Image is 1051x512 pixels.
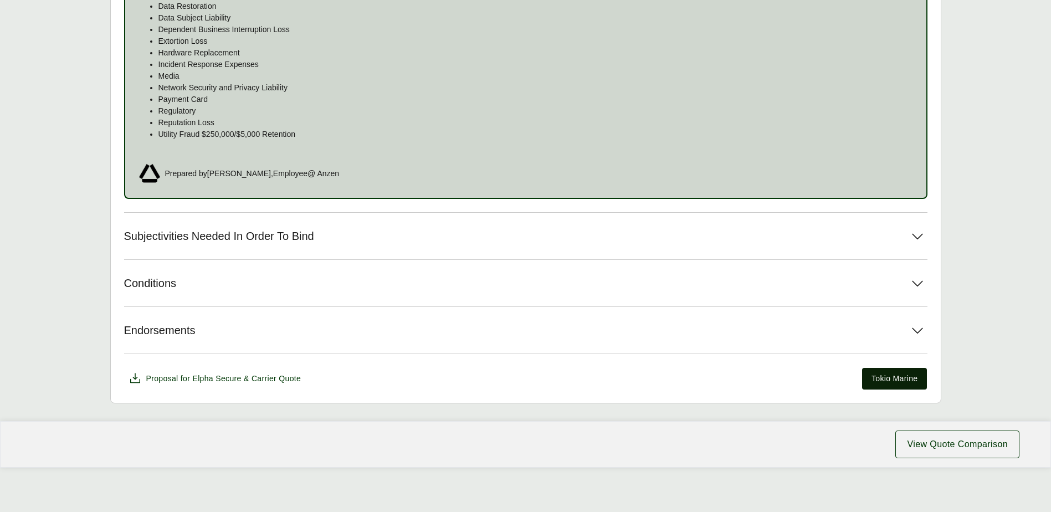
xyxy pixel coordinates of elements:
[158,105,913,117] p: Regulatory
[124,367,306,390] button: Proposal for Elpha Secure & Carrier Quote
[158,82,913,94] p: Network Security and Privacy Liability
[158,94,913,105] p: Payment Card
[871,373,918,385] span: Tokio Marine
[124,324,196,337] span: Endorsements
[165,168,340,180] span: Prepared by [PERSON_NAME] , Employee @ Anzen
[244,374,301,383] span: & Carrier Quote
[146,373,301,385] span: Proposal for
[158,24,913,35] p: Dependent Business Interruption Loss
[158,59,913,70] p: Incident Response Expenses
[158,1,913,12] p: Data Restoration
[158,129,913,140] p: Utility Fraud $250,000/$5,000 Retention
[192,374,241,383] span: Elpha Secure
[907,438,1008,451] span: View Quote Comparison
[158,47,913,59] p: Hardware Replacement
[124,307,927,354] button: Endorsements
[124,260,927,306] button: Conditions
[862,368,927,390] button: Tokio Marine
[124,277,177,290] span: Conditions
[158,117,913,129] p: Reputation Loss
[158,70,913,82] p: Media
[895,431,1019,458] button: View Quote Comparison
[158,12,913,24] p: Data Subject Liability
[124,229,314,243] span: Subjectivities Needed In Order To Bind
[124,213,927,259] button: Subjectivities Needed In Order To Bind
[158,35,913,47] p: Extortion Loss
